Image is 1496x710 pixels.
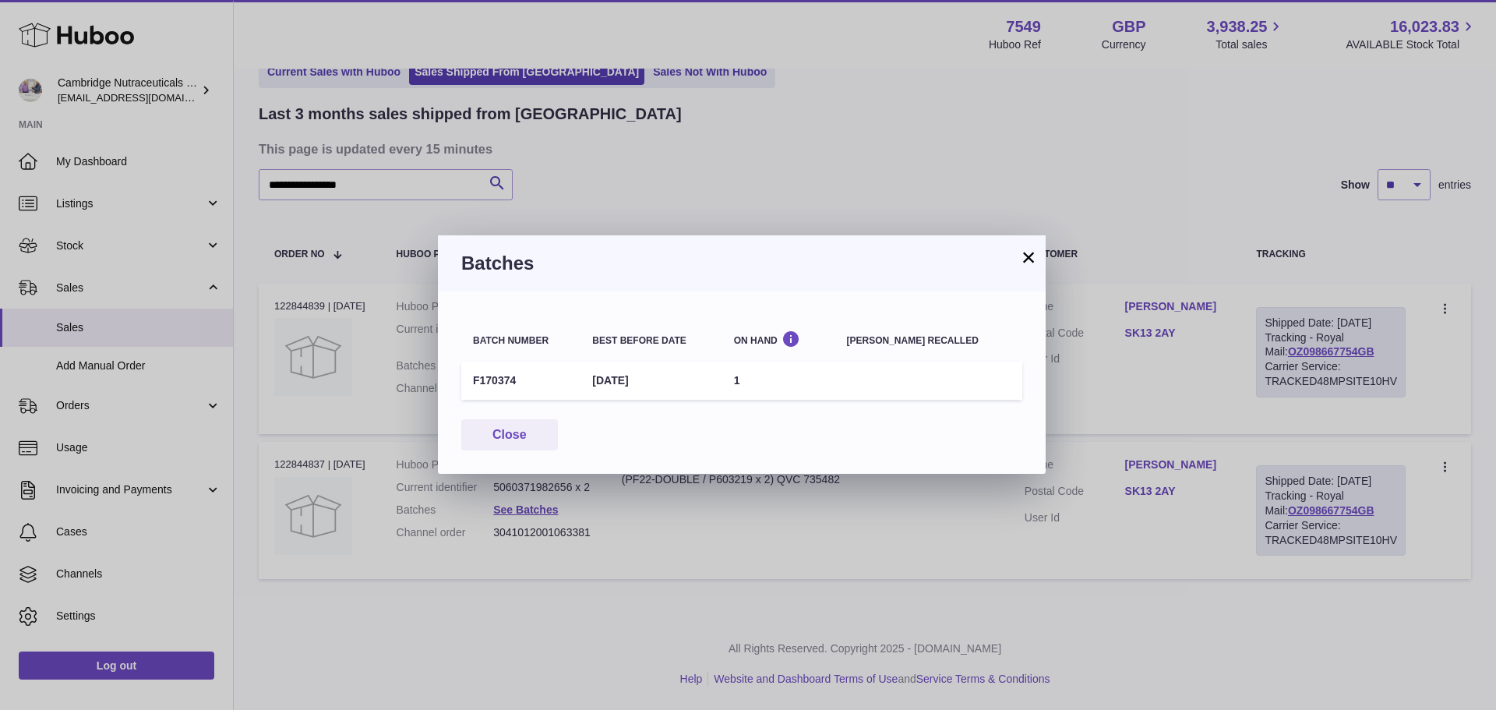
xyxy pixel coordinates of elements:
div: [PERSON_NAME] recalled [847,336,1011,346]
td: F170374 [461,362,580,400]
button: Close [461,419,558,451]
h3: Batches [461,251,1022,276]
div: Best before date [592,336,710,346]
button: × [1019,248,1038,267]
td: [DATE] [580,362,722,400]
div: Batch number [473,336,569,346]
td: 1 [722,362,835,400]
div: On Hand [734,330,824,345]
